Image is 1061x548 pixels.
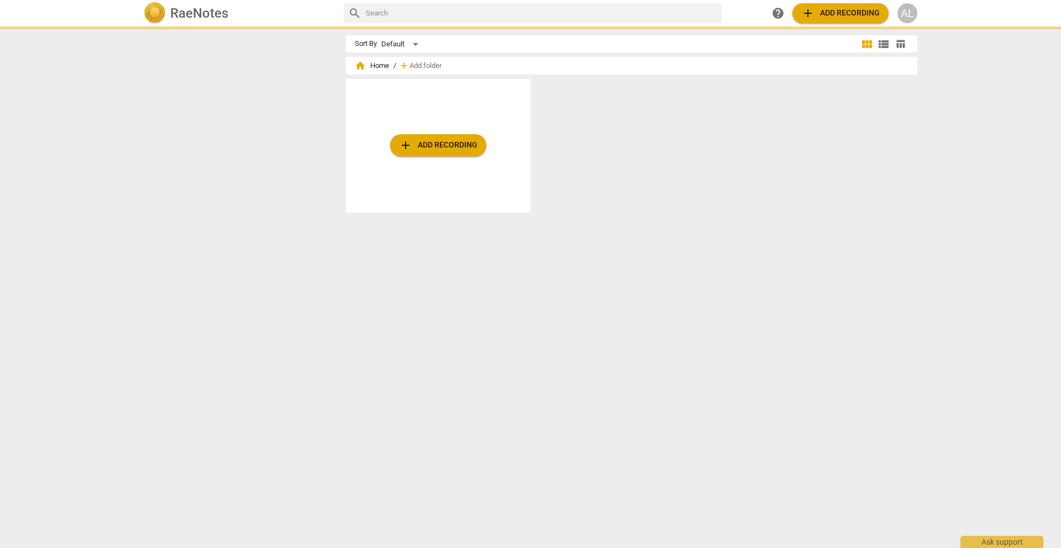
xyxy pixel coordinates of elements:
[897,3,917,23] button: AL
[875,36,892,52] button: List view
[895,39,906,49] span: table_chart
[771,7,785,20] span: help
[390,134,486,156] button: Upload
[399,139,412,152] span: add
[170,6,228,21] h2: RaeNotes
[355,60,366,71] span: home
[409,62,442,70] span: Add folder
[355,60,389,71] span: Home
[768,3,788,23] a: Help
[960,536,1043,548] div: Ask support
[860,38,874,51] span: view_module
[144,2,166,24] img: Logo
[859,36,875,52] button: Tile view
[877,38,890,51] span: view_list
[393,62,396,70] span: /
[144,2,335,24] a: LogoRaeNotes
[366,4,717,22] input: Search
[399,139,477,152] span: Add recording
[801,7,880,20] span: Add recording
[792,3,889,23] button: Upload
[398,60,409,71] span: add
[355,40,377,48] div: Sort By
[381,35,422,53] div: Default
[801,7,815,20] span: add
[892,36,908,52] button: Table view
[348,7,361,20] span: search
